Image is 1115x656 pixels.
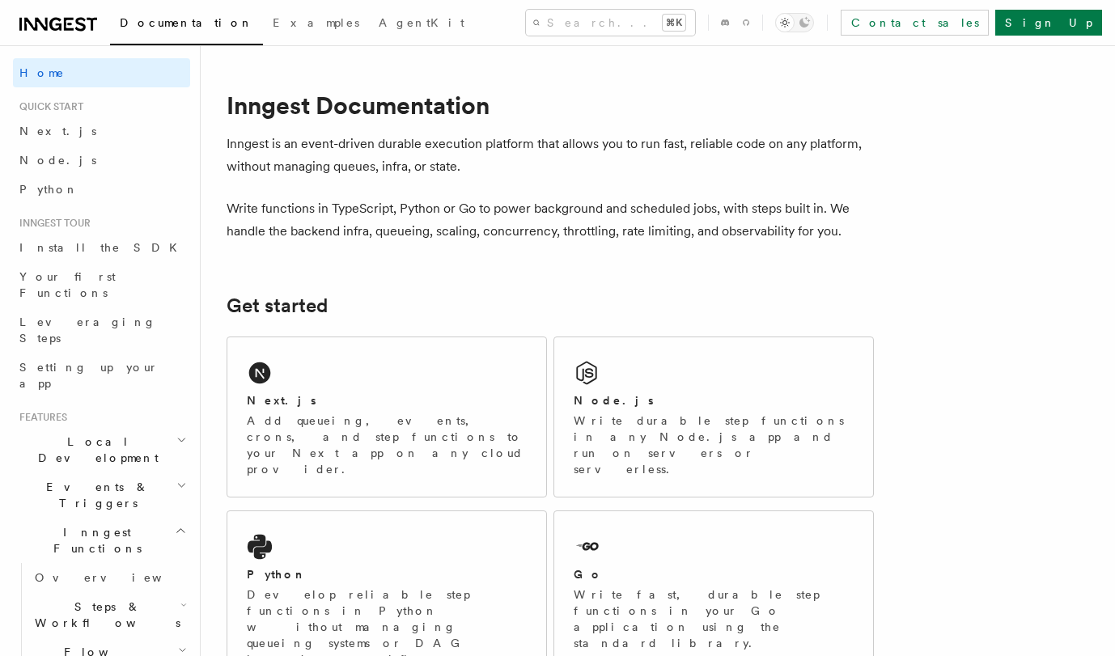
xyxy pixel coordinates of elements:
p: Write fast, durable step functions in your Go application using the standard library. [574,586,854,651]
a: Get started [227,294,328,317]
a: Leveraging Steps [13,307,190,353]
span: Home [19,65,65,81]
a: AgentKit [369,5,474,44]
span: Inngest tour [13,217,91,230]
span: Install the SDK [19,241,187,254]
a: Sign Up [995,10,1102,36]
a: Node.jsWrite durable step functions in any Node.js app and run on servers or serverless. [553,336,874,497]
a: Next.js [13,116,190,146]
a: Overview [28,563,190,592]
span: Steps & Workflows [28,599,180,631]
span: Your first Functions [19,270,116,299]
h2: Python [247,566,307,582]
a: Install the SDK [13,233,190,262]
span: Setting up your app [19,361,159,390]
span: Next.js [19,125,96,138]
span: Events & Triggers [13,479,176,511]
span: Documentation [120,16,253,29]
span: AgentKit [379,16,464,29]
a: Documentation [110,5,263,45]
button: Steps & Workflows [28,592,190,637]
h2: Node.js [574,392,654,408]
span: Quick start [13,100,83,113]
h2: Next.js [247,392,316,408]
button: Events & Triggers [13,472,190,518]
a: Home [13,58,190,87]
span: Local Development [13,434,176,466]
p: Write durable step functions in any Node.js app and run on servers or serverless. [574,413,854,477]
a: Python [13,175,190,204]
a: Node.js [13,146,190,175]
span: Python [19,183,78,196]
a: Setting up your app [13,353,190,398]
a: Examples [263,5,369,44]
a: Next.jsAdd queueing, events, crons, and step functions to your Next app on any cloud provider. [227,336,547,497]
kbd: ⌘K [663,15,685,31]
a: Your first Functions [13,262,190,307]
span: Examples [273,16,359,29]
a: Contact sales [841,10,989,36]
button: Local Development [13,427,190,472]
span: Overview [35,571,201,584]
span: Inngest Functions [13,524,175,557]
p: Add queueing, events, crons, and step functions to your Next app on any cloud provider. [247,413,527,477]
span: Leveraging Steps [19,315,156,345]
span: Features [13,411,67,424]
button: Toggle dark mode [775,13,814,32]
p: Inngest is an event-driven durable execution platform that allows you to run fast, reliable code ... [227,133,874,178]
h2: Go [574,566,603,582]
p: Write functions in TypeScript, Python or Go to power background and scheduled jobs, with steps bu... [227,197,874,243]
span: Node.js [19,154,96,167]
h1: Inngest Documentation [227,91,874,120]
button: Search...⌘K [526,10,695,36]
button: Inngest Functions [13,518,190,563]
